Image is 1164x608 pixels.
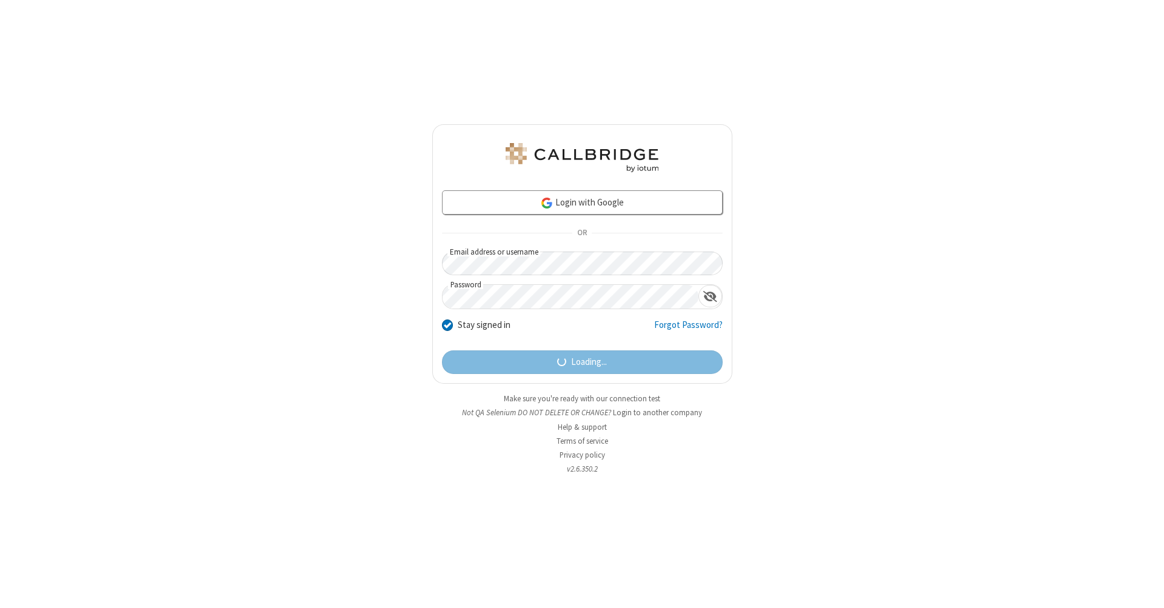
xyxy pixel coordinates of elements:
div: Show password [698,285,722,307]
span: Loading... [571,355,607,369]
img: QA Selenium DO NOT DELETE OR CHANGE [503,143,661,172]
button: Login to another company [613,407,702,418]
a: Forgot Password? [654,318,723,341]
a: Make sure you're ready with our connection test [504,393,660,404]
li: Not QA Selenium DO NOT DELETE OR CHANGE? [432,407,732,418]
span: OR [572,225,592,242]
input: Password [443,285,698,309]
button: Loading... [442,350,723,375]
label: Stay signed in [458,318,510,332]
img: google-icon.png [540,196,554,210]
input: Email address or username [442,252,723,275]
li: v2.6.350.2 [432,463,732,475]
a: Terms of service [557,436,608,446]
a: Login with Google [442,190,723,215]
a: Help & support [558,422,607,432]
a: Privacy policy [560,450,605,460]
